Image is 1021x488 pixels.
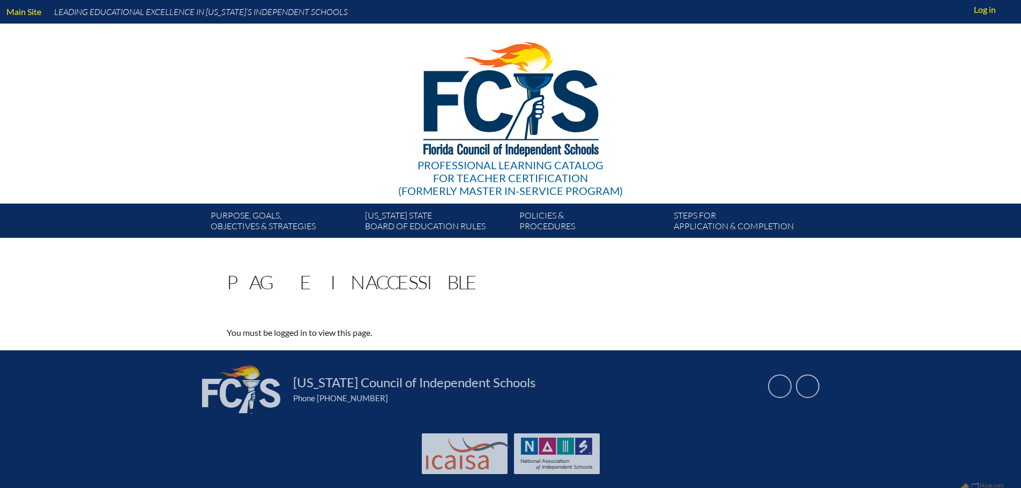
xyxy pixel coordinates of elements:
[361,208,515,238] a: [US_STATE] StateBoard of Education rules
[289,374,540,391] a: [US_STATE] Council of Independent Schools
[398,159,623,197] div: Professional Learning Catalog (formerly Master In-service Program)
[521,438,593,470] img: NAIS Logo
[206,208,361,238] a: Purpose, goals,objectives & strategies
[433,171,588,184] span: for Teacher Certification
[227,326,604,340] p: You must be logged in to view this page.
[202,365,280,414] img: FCIS_logo_white
[394,21,627,199] a: Professional Learning Catalog for Teacher Certification(formerly Master In-service Program)
[293,393,755,403] div: Phone [PHONE_NUMBER]
[515,208,669,238] a: Policies &Procedures
[426,438,509,470] img: Int'l Council Advancing Independent School Accreditation logo
[669,208,824,238] a: Steps forapplication & completion
[2,4,46,19] a: Main Site
[974,3,996,16] span: Log in
[400,24,621,170] img: FCISlogo221.eps
[227,272,476,291] h1: Page Inaccessible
